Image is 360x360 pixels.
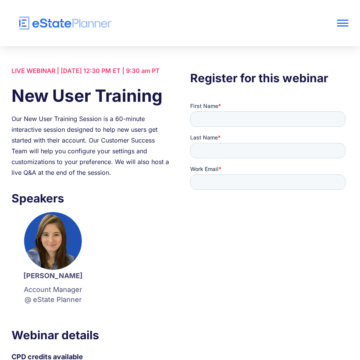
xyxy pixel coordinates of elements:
[23,309,83,319] p: ‍
[12,84,170,108] h1: New User Training
[23,272,83,280] strong: [PERSON_NAME]
[12,65,170,76] div: LIVE WEBINAR | [DATE] 12:30 PM ET | 9:30 am PT
[190,102,348,201] iframe: Form 0
[12,189,170,207] h3: Speakers
[12,113,170,178] div: Our New User Training Session is a 60-minute interactive session designed to help new users get s...
[23,285,83,305] p: Account Manager @ eState Planner
[190,69,348,87] h3: Register for this webinar
[12,17,281,30] a: home
[12,326,170,344] h3: Webinar details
